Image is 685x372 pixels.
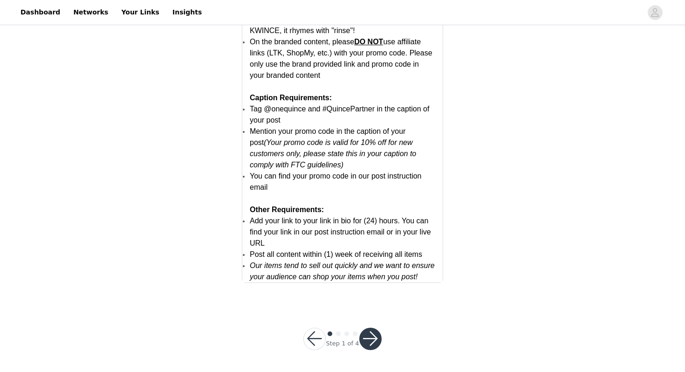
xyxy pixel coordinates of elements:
a: Dashboard [15,2,66,23]
em: Our items tend to sell out quickly and we want to ensure your audience can shop your items when y... [250,262,435,281]
div: Step 1 of 4 [326,339,359,348]
span: Add your link to your link in bio for (24) hours. You can find your link in our post instruction ... [250,217,431,247]
span: Post all content within (1) week of receiving all items [250,250,422,258]
span: If you are verbally mentioning Quince, be sure to pronounce it correctly. Quince is pronounced li... [250,4,411,34]
a: Your Links [116,2,165,23]
span: You can find your promo code in our post instruction email [250,172,422,191]
em: (Your promo code is valid for 10% off for new customers only, please state this in your caption t... [250,138,416,169]
span: On the branded content, please use affiliate links (LTK, ShopMy, etc.) with your promo code. Plea... [250,38,432,79]
span: DO NOT [354,38,383,46]
a: Networks [68,2,114,23]
strong: Caption Requirements: [250,94,332,102]
div: avatar [651,5,659,20]
strong: Other Requirements: [250,206,324,214]
span: Mention your promo code in the caption of your post [250,127,416,169]
span: Tag @onequince and #QuincePartner in the caption of your post [250,105,429,124]
a: Insights [167,2,207,23]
